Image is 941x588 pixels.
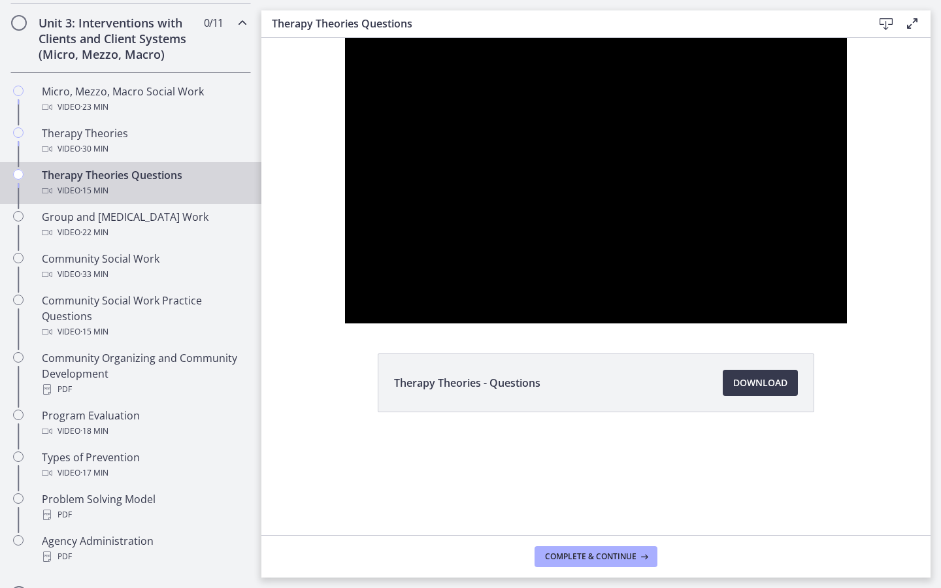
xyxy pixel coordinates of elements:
iframe: Video Lesson [261,38,931,323]
div: Video [42,225,246,240]
div: Therapy Theories [42,125,246,157]
span: · 15 min [80,183,108,199]
div: Video [42,141,246,157]
div: Program Evaluation [42,408,246,439]
div: Video [42,183,246,199]
h3: Therapy Theories Questions [272,16,852,31]
div: Community Social Work Practice Questions [42,293,246,340]
div: Types of Prevention [42,449,246,481]
span: 0 / 11 [204,15,223,31]
a: Download [723,370,798,396]
span: Download [733,375,787,391]
div: Community Organizing and Community Development [42,350,246,397]
div: PDF [42,382,246,397]
div: Video [42,423,246,439]
div: Video [42,267,246,282]
span: · 15 min [80,324,108,340]
div: Community Social Work [42,251,246,282]
button: Complete & continue [535,546,657,567]
div: Micro, Mezzo, Macro Social Work [42,84,246,115]
div: Video [42,465,246,481]
div: Agency Administration [42,533,246,564]
div: Group and [MEDICAL_DATA] Work [42,209,246,240]
span: Therapy Theories - Questions [394,375,540,391]
div: Problem Solving Model [42,491,246,523]
div: Video [42,99,246,115]
span: · 23 min [80,99,108,115]
span: · 18 min [80,423,108,439]
span: · 33 min [80,267,108,282]
div: Therapy Theories Questions [42,167,246,199]
div: PDF [42,549,246,564]
span: · 17 min [80,465,108,481]
span: · 30 min [80,141,108,157]
div: PDF [42,507,246,523]
span: Complete & continue [545,551,636,562]
span: · 22 min [80,225,108,240]
div: Video [42,324,246,340]
h2: Unit 3: Interventions with Clients and Client Systems (Micro, Mezzo, Macro) [39,15,198,62]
